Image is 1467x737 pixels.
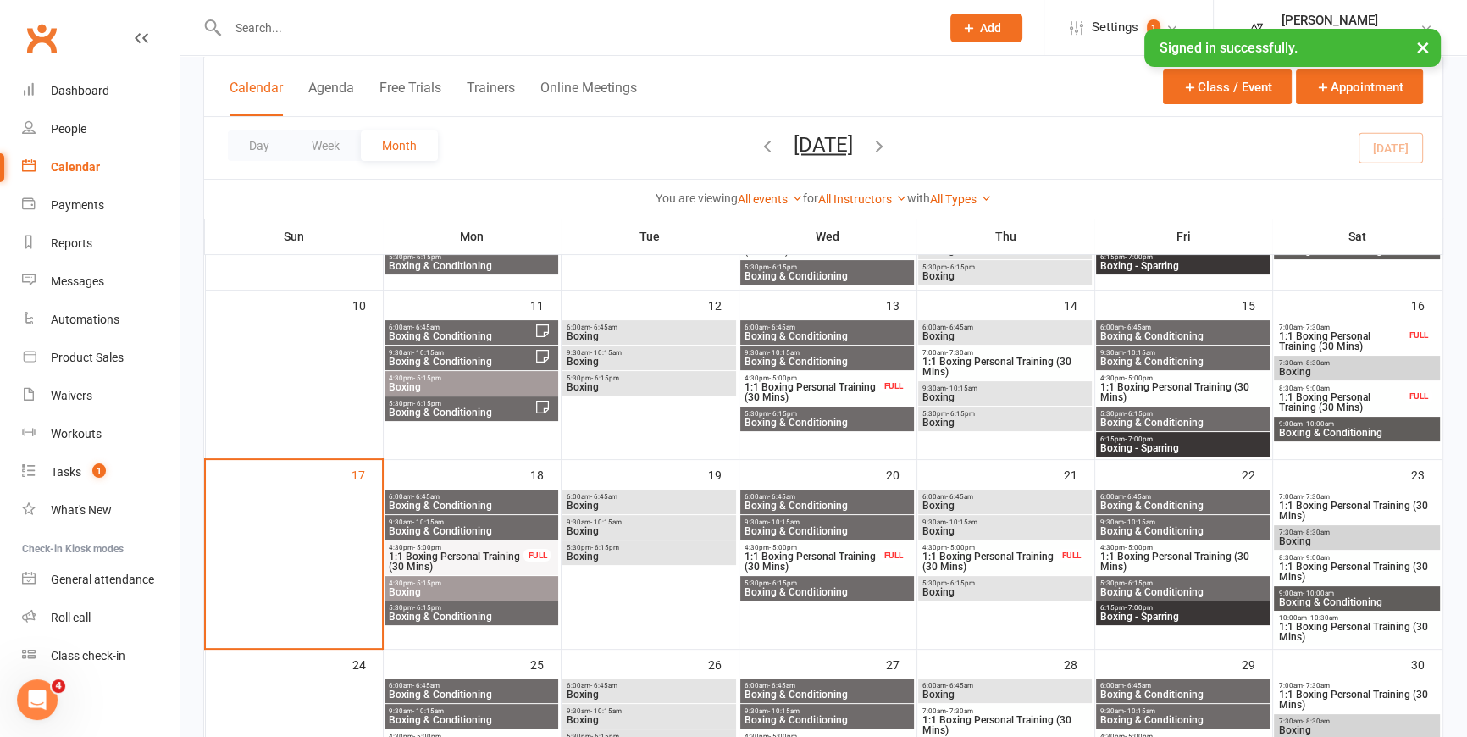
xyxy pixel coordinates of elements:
[388,526,555,536] span: Boxing & Conditioning
[22,339,179,377] a: Product Sales
[922,357,1088,377] span: 1:1 Boxing Personal Training (30 Mins)
[566,544,733,551] span: 5:30pm
[1099,349,1266,357] span: 9:30am
[205,219,383,254] th: Sun
[708,291,739,319] div: 12
[530,291,561,319] div: 11
[1160,40,1298,56] span: Signed in successfully.
[946,324,973,331] span: - 6:45am
[907,191,930,205] strong: with
[1124,349,1155,357] span: - 10:15am
[744,707,911,715] span: 9:30am
[52,679,65,693] span: 4
[947,579,975,587] span: - 6:15pm
[922,526,1088,536] span: Boxing
[1277,554,1437,562] span: 8:30am
[22,186,179,224] a: Payments
[1099,443,1266,453] span: Boxing - Sparring
[388,587,555,597] span: Boxing
[1302,529,1329,536] span: - 8:30am
[388,682,555,690] span: 6:00am
[388,690,555,700] span: Boxing & Conditioning
[1277,614,1437,622] span: 10:00am
[946,349,973,357] span: - 7:30am
[769,410,797,418] span: - 6:15pm
[413,579,441,587] span: - 5:15pm
[1124,493,1151,501] span: - 6:45am
[590,493,617,501] span: - 6:45am
[17,679,58,720] iframe: Intercom live chat
[1302,385,1329,392] span: - 9:00am
[388,604,555,612] span: 5:30pm
[1405,329,1432,341] div: FULL
[308,80,354,116] button: Agenda
[51,122,86,136] div: People
[916,219,1094,254] th: Thu
[1099,493,1266,501] span: 6:00am
[708,650,739,678] div: 26
[51,573,154,586] div: General attendance
[922,587,1088,597] span: Boxing
[1124,324,1151,331] span: - 6:45am
[803,191,818,205] strong: for
[51,198,104,212] div: Payments
[22,224,179,263] a: Reports
[946,493,973,501] span: - 6:45am
[566,357,733,367] span: Boxing
[51,236,92,250] div: Reports
[1272,219,1442,254] th: Sat
[379,80,441,116] button: Free Trials
[22,453,179,491] a: Tasks 1
[566,374,733,382] span: 5:30pm
[950,14,1022,42] button: Add
[1124,682,1151,690] span: - 6:45am
[1099,715,1266,725] span: Boxing & Conditioning
[51,351,124,364] div: Product Sales
[566,501,733,511] span: Boxing
[388,544,524,551] span: 4:30pm
[22,491,179,529] a: What's New
[769,544,797,551] span: - 5:00pm
[412,349,444,357] span: - 10:15am
[922,551,1058,572] span: 1:1 Boxing Personal Training (30 Mins)
[886,291,916,319] div: 13
[92,463,106,478] span: 1
[1277,536,1437,546] span: Boxing
[739,219,916,254] th: Wed
[388,374,555,382] span: 4:30pm
[22,561,179,599] a: General attendance kiosk mode
[744,526,911,536] span: Boxing & Conditioning
[51,503,112,517] div: What's New
[388,551,524,572] span: 1:1 Boxing Personal Training (30 Mins)
[768,324,795,331] span: - 6:45am
[566,349,733,357] span: 9:30am
[1302,718,1329,725] span: - 8:30am
[1277,493,1437,501] span: 7:00am
[1277,392,1406,413] span: 1:1 Boxing Personal Training (30 Mins)
[22,148,179,186] a: Calendar
[879,380,906,392] div: FULL
[1099,518,1266,526] span: 9:30am
[51,611,91,624] div: Roll call
[1242,650,1272,678] div: 29
[1099,579,1266,587] span: 5:30pm
[1277,367,1437,377] span: Boxing
[388,518,555,526] span: 9:30am
[566,707,733,715] span: 9:30am
[768,518,800,526] span: - 10:15am
[51,274,104,288] div: Messages
[1282,28,1404,43] div: New Culture Movement
[1099,324,1266,331] span: 6:00am
[744,518,911,526] span: 9:30am
[51,313,119,326] div: Automations
[388,493,555,501] span: 6:00am
[1099,604,1266,612] span: 6:15pm
[946,707,973,715] span: - 7:30am
[1302,420,1333,428] span: - 10:00am
[1277,597,1437,607] span: Boxing & Conditioning
[1296,69,1423,104] button: Appointment
[1277,622,1437,642] span: 1:1 Boxing Personal Training (30 Mins)
[566,324,733,331] span: 6:00am
[530,460,561,488] div: 18
[946,682,973,690] span: - 6:45am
